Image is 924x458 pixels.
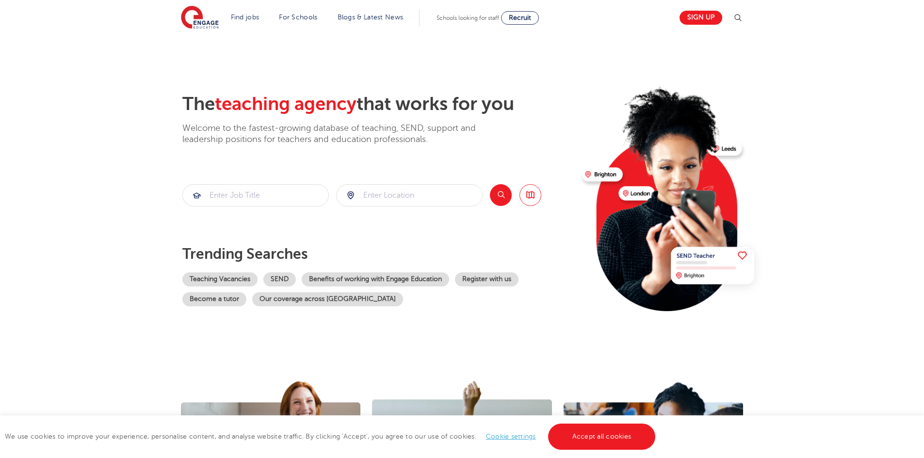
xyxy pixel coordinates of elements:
[182,93,574,115] h2: The that works for you
[182,123,503,145] p: Welcome to the fastest-growing database of teaching, SEND, support and leadership positions for t...
[302,272,449,286] a: Benefits of working with Engage Education
[182,292,246,306] a: Become a tutor
[252,292,403,306] a: Our coverage across [GEOGRAPHIC_DATA]
[279,14,317,21] a: For Schools
[509,14,531,21] span: Recruit
[548,424,656,450] a: Accept all cookies
[231,14,259,21] a: Find jobs
[182,245,574,263] p: Trending searches
[181,6,219,30] img: Engage Education
[337,185,482,206] input: Submit
[490,184,512,206] button: Search
[215,94,357,114] span: teaching agency
[263,272,296,286] a: SEND
[182,272,258,286] a: Teaching Vacancies
[182,184,329,206] div: Submit
[5,433,658,440] span: We use cookies to improve your experience, personalise content, and analyse website traffic. By c...
[680,11,722,25] a: Sign up
[338,14,404,21] a: Blogs & Latest News
[486,433,536,440] a: Cookie settings
[501,11,539,25] a: Recruit
[455,272,519,286] a: Register with us
[183,185,328,206] input: Submit
[336,184,483,206] div: Submit
[437,15,499,21] span: Schools looking for staff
